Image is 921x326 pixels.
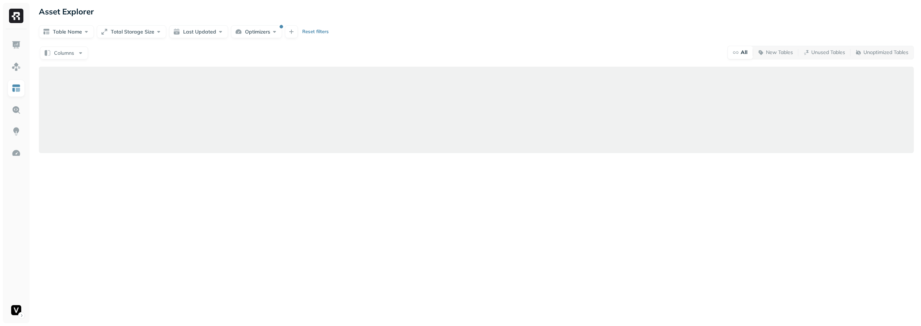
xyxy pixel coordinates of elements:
p: Asset Explorer [39,6,94,17]
p: Unused Tables [811,49,845,56]
img: Assets [12,62,21,71]
button: Table Name [39,25,94,38]
img: Insights [12,127,21,136]
button: Total Storage Size [97,25,166,38]
p: Unoptimized Tables [863,49,908,56]
img: Asset Explorer [12,84,21,93]
img: Query Explorer [12,105,21,115]
img: Ryft [9,9,23,23]
button: Columns [40,46,88,59]
img: Dashboard [12,40,21,50]
p: New Tables [766,49,793,56]
img: Voodoo [11,305,21,315]
button: Last Updated [169,25,228,38]
p: All [741,49,748,56]
img: Optimization [12,148,21,158]
p: Reset filters [302,28,329,35]
button: Optimizers [231,25,282,38]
